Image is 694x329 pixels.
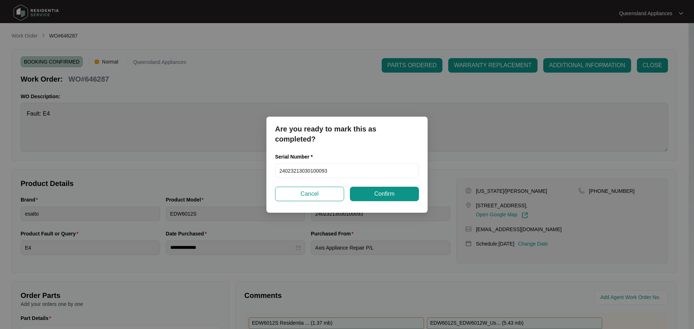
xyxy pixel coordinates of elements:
label: Serial Number * [275,153,318,160]
span: Confirm [374,190,394,198]
button: Cancel [275,187,344,201]
button: Confirm [350,187,419,201]
span: Cancel [301,190,319,198]
p: Are you ready to mark this as [275,124,419,134]
p: completed? [275,134,419,144]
